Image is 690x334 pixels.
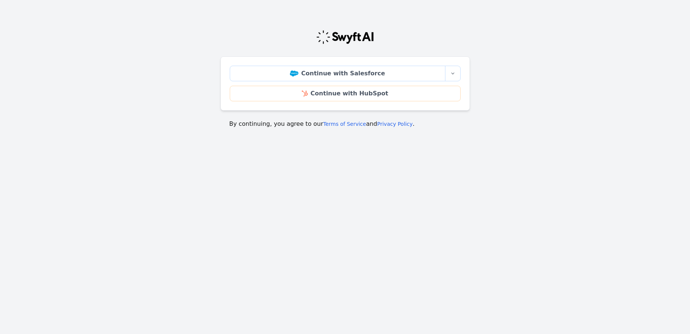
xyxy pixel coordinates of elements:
[290,71,298,76] img: Salesforce
[230,86,461,101] a: Continue with HubSpot
[230,66,445,81] a: Continue with Salesforce
[316,30,375,45] img: Swyft Logo
[302,91,307,96] img: HubSpot
[323,121,366,127] a: Terms of Service
[229,119,461,128] p: By continuing, you agree to our and .
[377,121,412,127] a: Privacy Policy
